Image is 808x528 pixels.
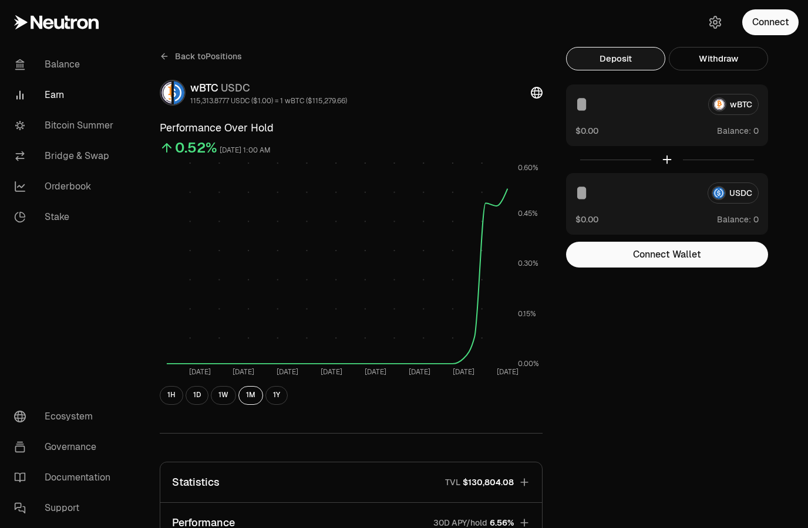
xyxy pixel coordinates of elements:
[717,214,751,225] span: Balance:
[497,367,519,377] tspan: [DATE]
[463,476,514,488] span: $130,804.08
[175,50,242,62] span: Back to Positions
[211,386,236,405] button: 1W
[5,432,127,462] a: Governance
[566,47,665,70] button: Deposit
[186,386,208,405] button: 1D
[365,367,386,377] tspan: [DATE]
[742,9,799,35] button: Connect
[445,476,460,488] p: TVL
[190,96,347,106] div: 115,313.8777 USDC ($1.00) = 1 wBTC ($115,279.66)
[5,141,127,171] a: Bridge & Swap
[172,474,220,490] p: Statistics
[5,462,127,493] a: Documentation
[5,171,127,202] a: Orderbook
[717,125,751,137] span: Balance:
[265,386,288,405] button: 1Y
[5,493,127,523] a: Support
[277,367,298,377] tspan: [DATE]
[160,120,543,136] h3: Performance Over Hold
[321,367,342,377] tspan: [DATE]
[518,359,539,368] tspan: 0.00%
[409,367,430,377] tspan: [DATE]
[190,80,347,96] div: wBTC
[189,367,211,377] tspan: [DATE]
[160,386,183,405] button: 1H
[575,213,598,225] button: $0.00
[174,81,184,104] img: USDC Logo
[575,124,598,137] button: $0.00
[175,138,217,157] div: 0.52%
[518,163,538,172] tspan: 0.60%
[160,462,542,502] button: StatisticsTVL$130,804.08
[221,81,250,94] span: USDC
[5,49,127,80] a: Balance
[238,386,263,405] button: 1M
[161,81,171,104] img: wBTC Logo
[518,259,538,268] tspan: 0.30%
[518,209,538,218] tspan: 0.45%
[220,144,271,157] div: [DATE] 1:00 AM
[566,242,768,268] button: Connect Wallet
[5,401,127,432] a: Ecosystem
[233,367,255,377] tspan: [DATE]
[453,367,474,377] tspan: [DATE]
[518,309,536,319] tspan: 0.15%
[5,202,127,232] a: Stake
[160,47,242,66] a: Back toPositions
[5,110,127,141] a: Bitcoin Summer
[5,80,127,110] a: Earn
[669,47,768,70] button: Withdraw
